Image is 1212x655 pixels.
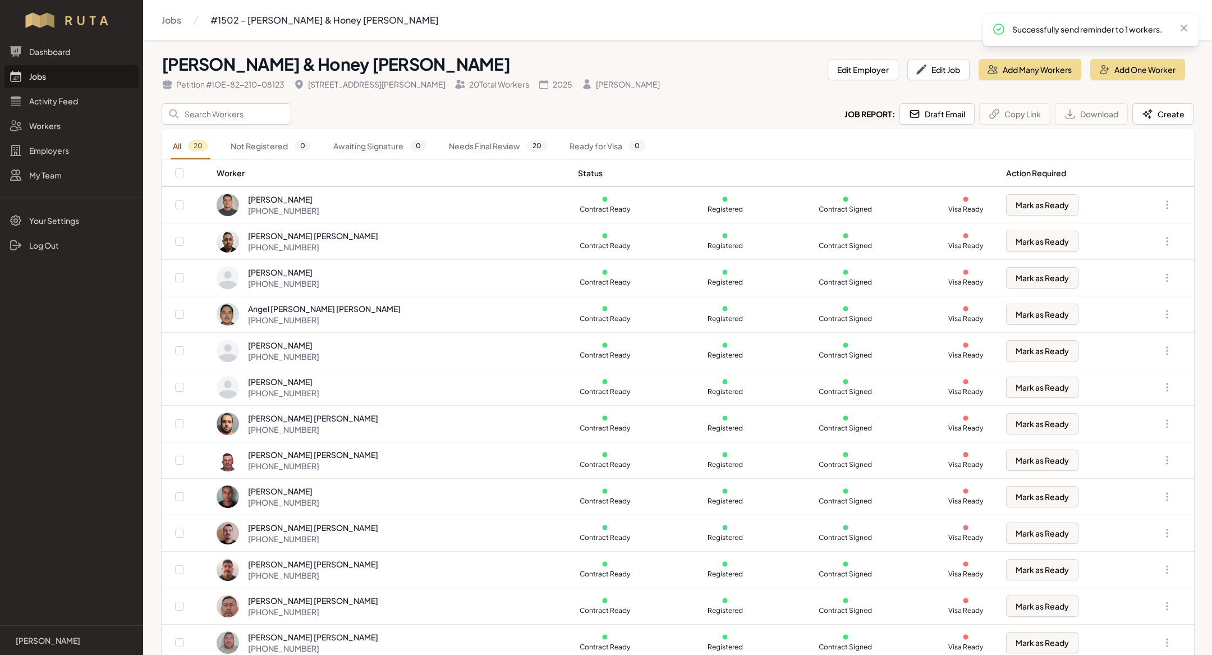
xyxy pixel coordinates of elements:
[578,497,632,506] p: Contract Ready
[248,522,378,533] div: [PERSON_NAME] [PERSON_NAME]
[248,558,378,570] div: [PERSON_NAME] [PERSON_NAME]
[162,103,291,125] input: Search Workers
[819,570,873,579] p: Contract Signed
[1055,103,1128,125] button: Download
[248,314,401,326] div: [PHONE_NUMBER]
[939,570,993,579] p: Visa Ready
[571,159,999,187] th: Status
[578,533,632,542] p: Contract Ready
[819,497,873,506] p: Contract Signed
[248,267,319,278] div: [PERSON_NAME]
[819,533,873,542] p: Contract Signed
[578,205,632,214] p: Contract Ready
[578,606,632,615] p: Contract Ready
[578,314,632,323] p: Contract Ready
[1006,486,1078,507] button: Mark as Ready
[819,387,873,396] p: Contract Signed
[698,533,752,542] p: Registered
[295,140,311,152] span: 0
[828,59,898,80] button: Edit Employer
[1006,413,1078,434] button: Mark as Ready
[939,424,993,433] p: Visa Ready
[4,164,139,186] a: My Team
[899,103,975,125] button: Draft Email
[248,413,378,424] div: [PERSON_NAME] [PERSON_NAME]
[567,134,648,159] a: Ready for Visa
[1006,267,1078,288] button: Mark as Ready
[4,234,139,256] a: Log Out
[578,278,632,287] p: Contract Ready
[578,351,632,360] p: Contract Ready
[698,460,752,469] p: Registered
[4,114,139,137] a: Workers
[24,11,120,29] img: Workflow
[698,314,752,323] p: Registered
[4,40,139,63] a: Dashboard
[248,340,319,351] div: [PERSON_NAME]
[819,351,873,360] p: Contract Signed
[248,449,378,460] div: [PERSON_NAME] [PERSON_NAME]
[1006,194,1078,216] button: Mark as Ready
[228,134,313,159] a: Not Registered
[939,606,993,615] p: Visa Ready
[1006,632,1078,653] button: Mark as Ready
[410,140,426,152] span: 0
[171,134,210,159] a: All
[939,497,993,506] p: Visa Ready
[162,79,284,90] div: Petition # IOE-82-210-08123
[1006,231,1078,252] button: Mark as Ready
[331,134,429,159] a: Awaiting Signature
[454,79,529,90] div: 20 Total Workers
[248,351,319,362] div: [PHONE_NUMBER]
[210,9,439,31] a: #1502 - [PERSON_NAME] & Honey [PERSON_NAME]
[581,79,660,90] div: [PERSON_NAME]
[248,497,319,508] div: [PHONE_NUMBER]
[1006,340,1078,361] button: Mark as Ready
[1006,450,1078,471] button: Mark as Ready
[217,167,564,178] div: Worker
[578,460,632,469] p: Contract Ready
[819,278,873,287] p: Contract Signed
[162,9,439,31] nav: Breadcrumb
[1012,24,1169,35] p: Successfully send reminder to 1 workers.
[698,570,752,579] p: Registered
[188,140,208,152] span: 20
[1006,596,1078,617] button: Mark as Ready
[527,140,547,152] span: 20
[538,79,572,90] div: 2025
[819,241,873,250] p: Contract Signed
[578,387,632,396] p: Contract Ready
[578,424,632,433] p: Contract Ready
[979,59,1081,80] button: Add Many Workers
[4,139,139,162] a: Employers
[248,424,378,435] div: [PHONE_NUMBER]
[1006,559,1078,580] button: Mark as Ready
[1006,523,1078,544] button: Mark as Ready
[698,351,752,360] p: Registered
[1132,103,1194,125] button: Create
[698,387,752,396] p: Registered
[999,159,1130,187] th: Action Required
[1090,59,1185,80] button: Add One Worker
[939,387,993,396] p: Visa Ready
[819,424,873,433] p: Contract Signed
[248,387,319,399] div: [PHONE_NUMBER]
[248,376,319,387] div: [PERSON_NAME]
[248,595,378,606] div: [PERSON_NAME] [PERSON_NAME]
[248,278,319,289] div: [PHONE_NUMBER]
[698,205,752,214] p: Registered
[819,314,873,323] p: Contract Signed
[578,241,632,250] p: Contract Ready
[248,194,319,205] div: [PERSON_NAME]
[162,54,819,74] h1: [PERSON_NAME] & Honey [PERSON_NAME]
[844,108,895,120] h2: Job Report:
[698,424,752,433] p: Registered
[4,209,139,232] a: Your Settings
[698,497,752,506] p: Registered
[979,103,1050,125] button: Copy Link
[939,533,993,542] p: Visa Ready
[578,570,632,579] p: Contract Ready
[939,205,993,214] p: Visa Ready
[578,643,632,652] p: Contract Ready
[819,606,873,615] p: Contract Signed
